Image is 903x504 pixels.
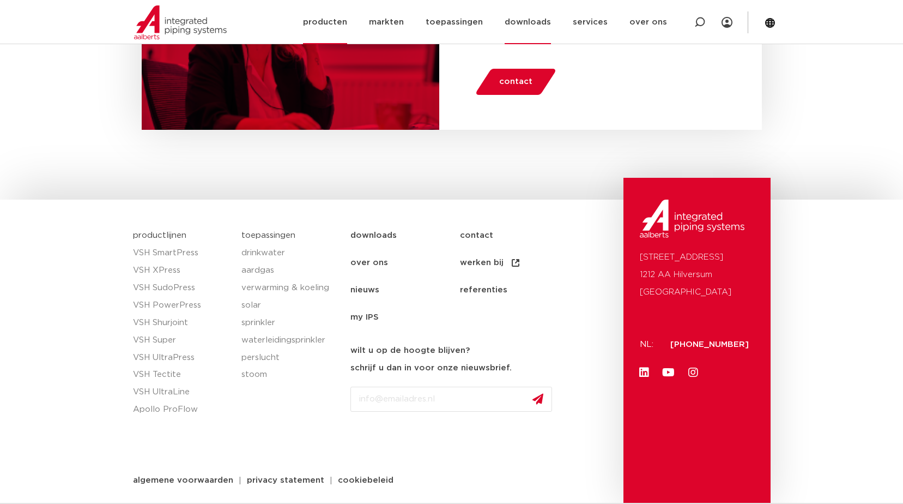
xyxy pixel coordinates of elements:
[133,244,231,262] a: VSH SmartPress
[350,346,470,355] strong: wilt u op de hoogte blijven?
[350,249,460,277] a: over ons
[350,222,460,249] a: downloads
[133,401,231,418] a: Apollo ProFlow
[350,222,618,331] nav: Menu
[350,387,552,412] input: info@emailadres.nl
[460,249,569,277] a: werken bij
[133,476,233,484] span: algemene voorwaarden
[133,297,231,314] a: VSH PowerPress
[133,231,186,239] a: productlijnen
[247,476,324,484] span: privacy statement
[239,476,332,484] a: privacy statement
[499,73,532,91] span: contact
[241,231,295,239] a: toepassingen
[350,364,512,372] strong: schrijf u dan in voor onze nieuwsbrief.
[350,304,460,331] a: my IPS
[241,314,340,332] a: sprinkler
[241,366,340,383] a: stoom
[460,277,569,304] a: referenties
[133,279,231,297] a: VSH SudoPress
[241,262,340,279] a: aardgas
[133,332,231,349] a: VSH Super
[640,249,754,301] p: [STREET_ADDRESS] 1212 AA Hilversum [GEOGRAPHIC_DATA]
[330,476,402,484] a: cookiebeleid
[338,476,393,484] span: cookiebeleid
[474,69,557,95] a: contact
[133,366,231,383] a: VSH Tectite
[241,349,340,367] a: perslucht
[670,340,749,349] a: [PHONE_NUMBER]
[133,314,231,332] a: VSH Shurjoint
[133,349,231,367] a: VSH UltraPress
[350,421,516,463] iframe: reCAPTCHA
[241,332,340,349] a: waterleidingsprinkler
[133,383,231,401] a: VSH UltraLine
[133,262,231,279] a: VSH XPress
[460,222,569,249] a: contact
[241,279,340,297] a: verwarming & koeling
[241,297,340,314] a: solar
[350,277,460,304] a: nieuws
[125,476,241,484] a: algemene voorwaarden
[241,244,340,262] a: drinkwater
[640,336,657,353] p: NL:
[532,393,543,405] img: send.svg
